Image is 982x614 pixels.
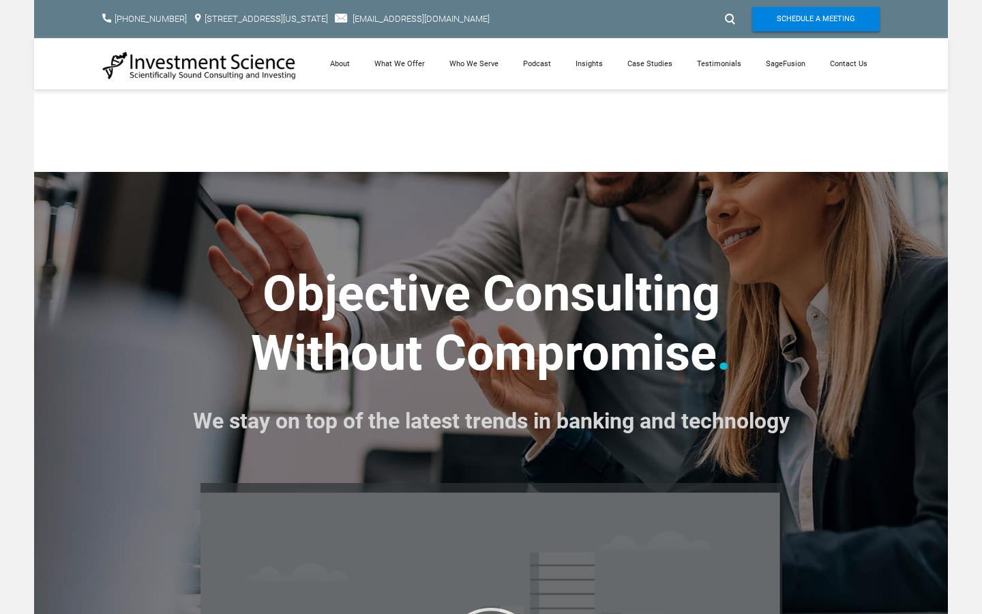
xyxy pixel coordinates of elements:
a: [STREET_ADDRESS][US_STATE]​ [205,14,328,24]
a: Schedule A Meeting [752,7,880,31]
a: [EMAIL_ADDRESS][DOMAIN_NAME] [353,14,490,24]
a: Insights [563,38,615,89]
a: Podcast [511,38,563,89]
a: SageFusion [754,38,818,89]
a: [PHONE_NUMBER] [115,14,187,24]
a: Who We Serve [437,38,511,89]
img: Investment Science | NYC Consulting Services [102,50,297,81]
a: Contact Us [818,38,880,89]
a: Case Studies [615,38,685,89]
strong: ​Objective Consulting ​Without Compromise [251,265,720,381]
a: What We Offer [362,38,437,89]
a: About [318,38,362,89]
font: . [717,324,731,382]
a: Testimonials [685,38,754,89]
font: We stay on top of the latest trends in banking and technology [193,408,790,434]
span: Schedule A Meeting [777,7,855,31]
